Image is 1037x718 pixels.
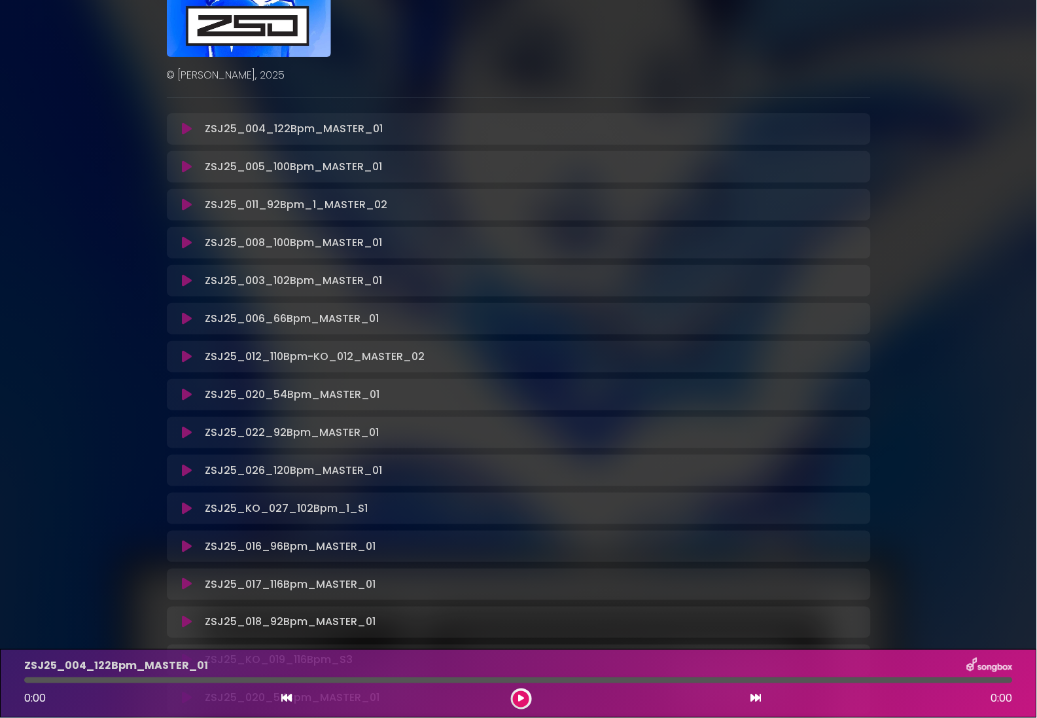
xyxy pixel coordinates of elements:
[205,577,376,592] p: ZSJ25_017_116Bpm_MASTER_01
[24,658,208,674] p: ZSJ25_004_122Bpm_MASTER_01
[205,539,376,554] p: ZSJ25_016_96Bpm_MASTER_01
[991,691,1013,707] span: 0:00
[205,501,368,516] p: ZSJ25_KO_027_102Bpm_1_S1
[967,658,1013,675] img: songbox-logo-white.png
[205,311,379,327] p: ZSJ25_006_66Bpm_MASTER_01
[205,159,382,175] p: ZSJ25_005_100Bpm_MASTER_01
[205,425,379,440] p: ZSJ25_022_92Bpm_MASTER_01
[167,67,871,83] p: © [PERSON_NAME], 2025
[205,615,376,630] p: ZSJ25_018_92Bpm_MASTER_01
[205,235,382,251] p: ZSJ25_008_100Bpm_MASTER_01
[205,463,382,478] p: ZSJ25_026_120Bpm_MASTER_01
[205,387,379,403] p: ZSJ25_020_54Bpm_MASTER_01
[205,349,425,365] p: ZSJ25_012_110Bpm-KO_012_MASTER_02
[205,273,382,289] p: ZSJ25_003_102Bpm_MASTER_01
[205,197,387,213] p: ZSJ25_011_92Bpm_1_MASTER_02
[24,691,46,706] span: 0:00
[205,121,383,137] p: ZSJ25_004_122Bpm_MASTER_01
